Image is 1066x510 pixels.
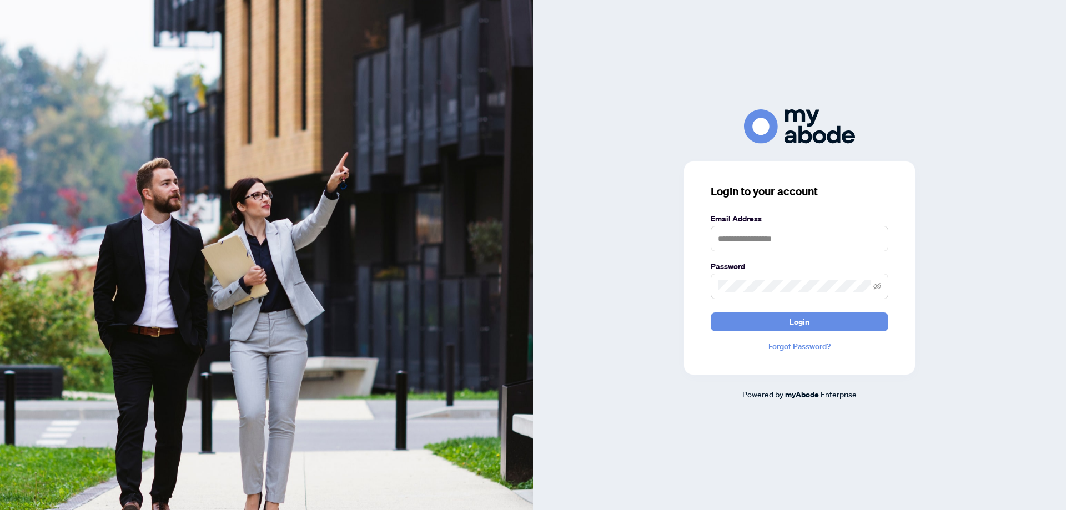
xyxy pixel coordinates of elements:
[711,213,888,225] label: Email Address
[711,312,888,331] button: Login
[785,388,819,401] a: myAbode
[744,109,855,143] img: ma-logo
[711,260,888,272] label: Password
[790,313,809,331] span: Login
[873,282,881,290] span: eye-invisible
[711,184,888,199] h3: Login to your account
[711,340,888,352] a: Forgot Password?
[742,389,783,399] span: Powered by
[821,389,857,399] span: Enterprise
